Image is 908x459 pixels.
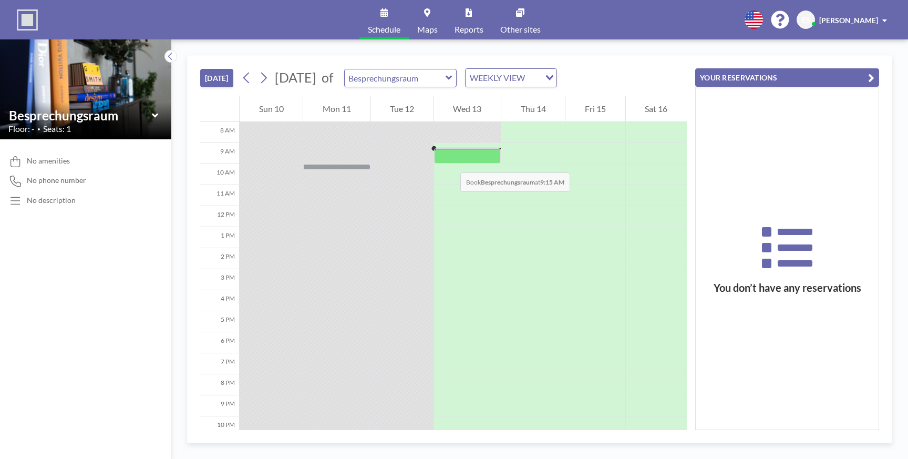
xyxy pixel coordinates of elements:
div: 1 PM [200,227,239,248]
div: Search for option [466,69,556,87]
button: [DATE] [200,69,233,87]
div: Tue 12 [371,96,434,122]
span: WEEKLY VIEW [468,71,527,85]
div: 6 PM [200,332,239,353]
div: 11 AM [200,185,239,206]
div: Sat 16 [626,96,687,122]
div: 8 PM [200,374,239,395]
div: Mon 11 [303,96,370,122]
div: Fri 15 [565,96,625,122]
input: Search for option [528,71,539,85]
span: Book at [460,172,570,192]
div: 3 PM [200,269,239,290]
span: Other sites [500,25,541,34]
span: [DATE] [275,69,316,85]
div: 12 PM [200,206,239,227]
b: 9:15 AM [540,178,564,186]
div: 5 PM [200,311,239,332]
input: Besprechungsraum [345,69,446,87]
b: Besprechungsraum [481,178,535,186]
input: Besprechungsraum [9,108,152,123]
img: organization-logo [17,9,38,30]
span: [PERSON_NAME] [819,16,878,25]
div: Wed 13 [434,96,501,122]
div: 10 AM [200,164,239,185]
span: No amenities [27,156,70,166]
button: YOUR RESERVATIONS [695,68,879,87]
div: 4 PM [200,290,239,311]
h3: You don’t have any reservations [696,281,879,294]
div: 9 PM [200,395,239,416]
div: Thu 14 [501,96,565,122]
div: 2 PM [200,248,239,269]
div: 8 AM [200,122,239,143]
span: Schedule [368,25,400,34]
span: Maps [417,25,438,34]
span: of [322,69,333,86]
span: No phone number [27,176,86,185]
div: Sun 10 [240,96,303,122]
span: Seats: 1 [43,124,71,134]
div: 7 PM [200,353,239,374]
span: ES [802,15,810,25]
div: No description [27,196,76,205]
span: • [37,126,40,132]
span: Reports [455,25,483,34]
div: 9 AM [200,143,239,164]
div: 10 PM [200,416,239,437]
span: Floor: - [8,124,35,134]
